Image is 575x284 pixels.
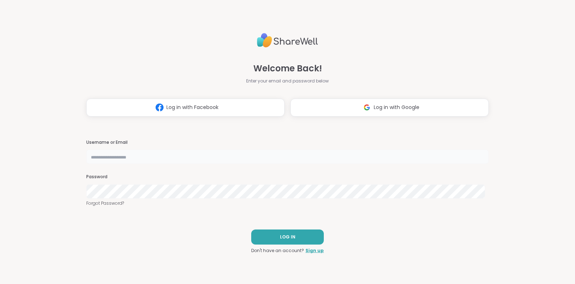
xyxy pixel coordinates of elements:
button: LOG IN [251,229,324,245]
img: ShareWell Logomark [360,101,374,114]
span: Welcome Back! [253,62,322,75]
button: Log in with Google [290,99,489,117]
span: LOG IN [280,234,295,240]
button: Log in with Facebook [86,99,285,117]
span: Log in with Facebook [166,104,218,111]
h3: Password [86,174,489,180]
span: Don't have an account? [251,247,304,254]
img: ShareWell Logo [257,30,318,51]
a: Sign up [305,247,324,254]
h3: Username or Email [86,139,489,146]
span: Log in with Google [374,104,419,111]
img: ShareWell Logomark [153,101,166,114]
a: Forgot Password? [86,200,489,207]
span: Enter your email and password below [246,78,329,84]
